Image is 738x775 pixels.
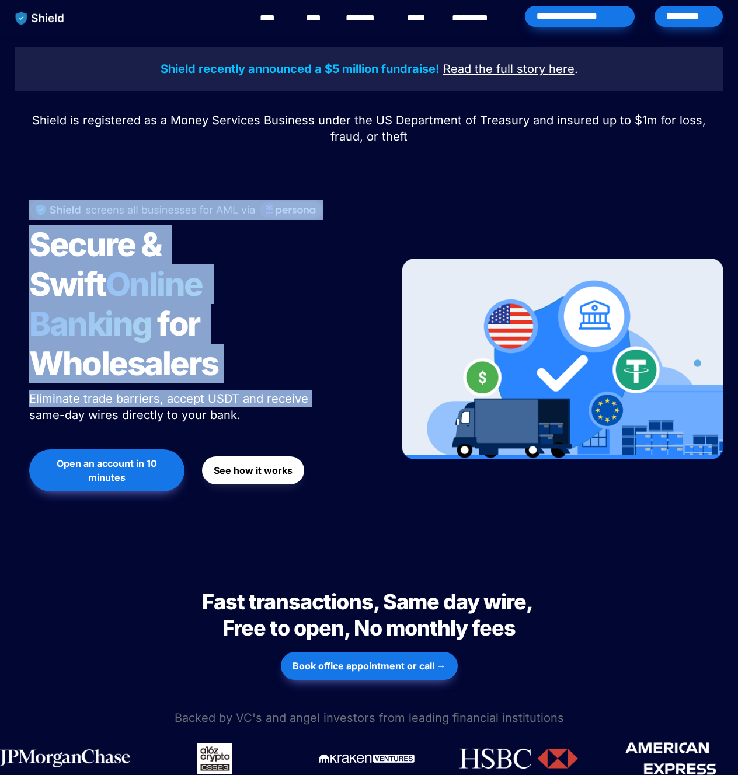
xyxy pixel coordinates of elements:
span: Online Banking [29,264,214,344]
span: Eliminate trade barriers, accept USDT and receive same-day wires directly to your bank. [29,392,312,422]
span: Fast transactions, Same day wire, Free to open, No monthly fees [202,589,536,641]
span: for Wholesalers [29,304,218,383]
a: Book office appointment or call → [281,646,458,686]
a: here [549,64,575,75]
span: Shield is registered as a Money Services Business under the US Department of Treasury and insured... [32,113,709,144]
strong: Book office appointment or call → [293,660,446,672]
strong: Open an account in 10 minutes [57,458,159,483]
strong: Shield recently announced a $5 million fundraise! [161,62,440,76]
u: here [549,62,575,76]
span: . [575,62,578,76]
u: Read the full story [443,62,545,76]
strong: See how it works [214,465,293,476]
button: Open an account in 10 minutes [29,449,184,491]
a: See how it works [202,451,304,490]
img: website logo [10,6,70,30]
span: Secure & Swift [29,225,167,304]
button: Book office appointment or call → [281,652,458,680]
span: Backed by VC's and angel investors from leading financial institutions [175,711,564,725]
a: Open an account in 10 minutes [29,444,184,497]
button: See how it works [202,456,304,484]
a: Read the full story [443,64,545,75]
